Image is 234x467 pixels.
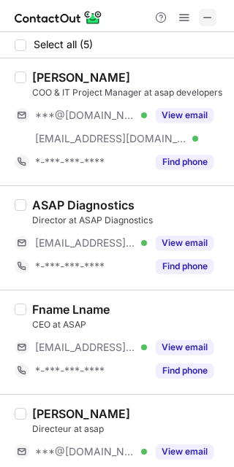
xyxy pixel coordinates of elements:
[156,155,214,169] button: Reveal Button
[15,9,102,26] img: ContactOut v5.3.10
[32,302,110,317] div: Fname Lname
[34,39,93,50] span: Select all (5)
[35,132,187,145] span: [EMAIL_ADDRESS][DOMAIN_NAME]
[156,236,214,250] button: Reveal Button
[32,318,225,331] div: CEO at ASAP
[156,259,214,274] button: Reveal Button
[32,422,225,436] div: Directeur at asap
[156,444,214,459] button: Reveal Button
[35,341,136,354] span: [EMAIL_ADDRESS][DOMAIN_NAME]
[156,363,214,378] button: Reveal Button
[156,108,214,123] button: Reveal Button
[32,406,130,421] div: [PERSON_NAME]
[32,198,135,212] div: ASAP Diagnostics
[35,236,136,250] span: [EMAIL_ADDRESS][DOMAIN_NAME]
[32,86,225,99] div: COO & IT Project Manager at asap developers
[156,340,214,355] button: Reveal Button
[32,214,225,227] div: Director at ASAP Diagnostics
[35,109,136,122] span: ***@[DOMAIN_NAME]
[35,445,136,458] span: ***@[DOMAIN_NAME]
[32,70,130,85] div: [PERSON_NAME]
